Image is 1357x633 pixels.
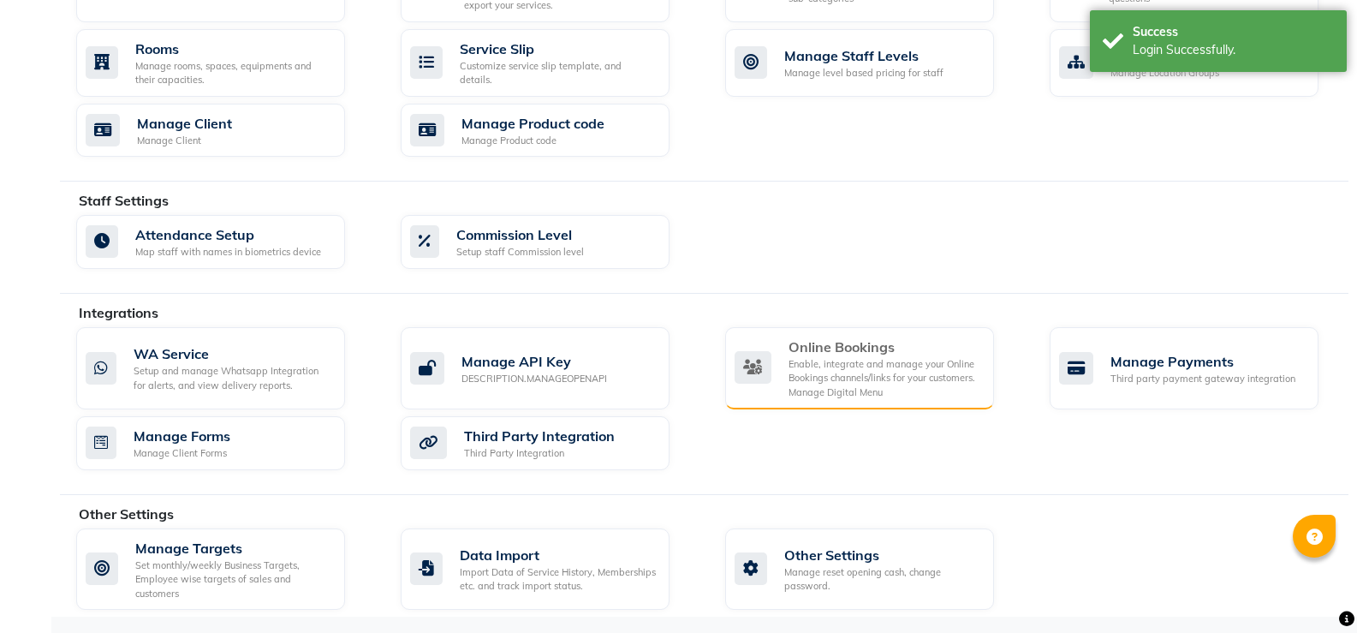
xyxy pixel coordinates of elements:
a: Manage API KeyDESCRIPTION.MANAGEOPENAPI [401,327,699,410]
div: Attendance Setup [135,224,321,245]
div: Setup and manage Whatsapp Integration for alerts, and view delivery reports. [134,364,331,392]
a: Online BookingsEnable, integrate and manage your Online Bookings channels/links for your customer... [725,327,1024,410]
div: Third party payment gateway integration [1110,372,1295,386]
a: Data ImportImport Data of Service History, Memberships etc. and track import status. [401,528,699,611]
a: Manage ClientManage Client [76,104,375,158]
div: Manage API Key [461,351,607,372]
div: Other Settings [784,545,980,565]
a: WA ServiceSetup and manage Whatsapp Integration for alerts, and view delivery reports. [76,327,375,410]
a: RoomsManage rooms, spaces, equipments and their capacities. [76,29,375,97]
a: Attendance SetupMap staff with names in biometrics device [76,215,375,269]
div: Manage level based pricing for staff [784,66,943,81]
a: Commission LevelSetup staff Commission level [401,215,699,269]
div: Manage Product code [461,134,604,148]
div: Manage Client Forms [134,446,230,461]
a: Manage FormsManage Client Forms [76,416,375,470]
div: Manage Client [137,113,232,134]
div: Manage Targets [135,538,331,558]
div: Login Successfully. [1133,41,1334,59]
a: Manage Product codeManage Product code [401,104,699,158]
a: Service SlipCustomize service slip template, and details. [401,29,699,97]
div: WA Service [134,343,331,364]
div: Commission Level [456,224,584,245]
div: Service Slip [460,39,656,59]
div: Import Data of Service History, Memberships etc. and track import status. [460,565,656,594]
div: Manage Location Groups [1110,66,1274,81]
div: Manage Client [137,134,232,148]
div: Manage Staff Levels [784,45,943,66]
a: Manage Staff LevelsManage level based pricing for staff [725,29,1024,97]
div: Set monthly/weekly Business Targets, Employee wise targets of sales and customers [135,558,331,601]
a: Other SettingsManage reset opening cash, change password. [725,528,1024,611]
a: Manage Location GroupsManage Location Groups [1050,29,1348,97]
div: Manage Product code [461,113,604,134]
div: Third Party Integration [464,446,615,461]
div: Customize service slip template, and details. [460,59,656,87]
div: Setup staff Commission level [456,245,584,260]
div: Online Bookings [789,337,980,357]
div: Manage Payments [1110,351,1295,372]
div: Enable, integrate and manage your Online Bookings channels/links for your customers. Manage Digit... [789,357,980,400]
div: Manage rooms, spaces, equipments and their capacities. [135,59,331,87]
div: Rooms [135,39,331,59]
a: Manage TargetsSet monthly/weekly Business Targets, Employee wise targets of sales and customers [76,528,375,611]
div: Third Party Integration [464,426,615,446]
div: Map staff with names in biometrics device [135,245,321,260]
div: DESCRIPTION.MANAGEOPENAPI [461,372,607,386]
a: Third Party IntegrationThird Party Integration [401,416,699,470]
div: Data Import [460,545,656,565]
a: Manage PaymentsThird party payment gateway integration [1050,327,1348,410]
div: Manage Forms [134,426,230,446]
div: Manage reset opening cash, change password. [784,565,980,594]
div: Success [1133,23,1334,41]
